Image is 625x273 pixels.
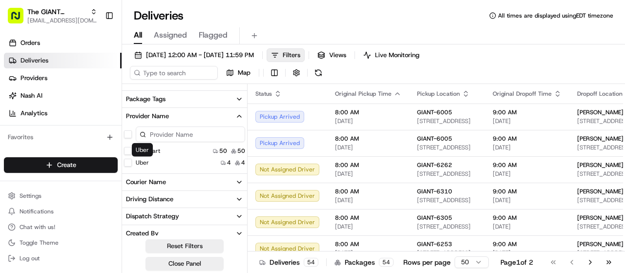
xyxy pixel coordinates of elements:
button: Create [4,157,118,173]
button: Refresh [312,66,325,80]
button: [DATE] 12:00 AM - [DATE] 11:59 PM [130,48,258,62]
h1: Deliveries [134,8,184,23]
span: 50 [237,147,245,155]
div: Start new chat [33,93,160,103]
span: [DATE] [335,249,401,257]
span: Pickup Location [417,90,460,98]
span: Notifications [20,208,54,215]
div: Provider Name [126,112,169,121]
button: The GIANT Company [27,7,86,17]
span: Pylon [97,165,118,172]
button: Dispatch Strategy [122,208,247,225]
span: Nash AI [21,91,42,100]
span: 8:00 AM [335,188,401,195]
span: 4 [227,159,231,167]
div: Uber [132,143,153,157]
span: GIANT-6005 [417,135,452,143]
span: Original Pickup Time [335,90,392,98]
span: [STREET_ADDRESS] [417,223,477,231]
p: Welcome 👋 [10,39,178,54]
div: 54 [304,258,318,267]
span: [STREET_ADDRESS] [417,144,477,151]
span: [STREET_ADDRESS] [417,170,477,178]
input: Provider Name [136,126,245,142]
span: Original Dropoff Time [493,90,552,98]
span: 8:00 AM [335,240,401,248]
button: The GIANT Company[EMAIL_ADDRESS][DOMAIN_NAME] [4,4,101,27]
span: [PERSON_NAME] [577,214,624,222]
button: Settings [4,189,118,203]
span: [DATE] [335,117,401,125]
span: Chat with us! [20,223,55,231]
span: [DATE] [335,223,401,231]
button: Live Monitoring [359,48,424,62]
button: Provider Name [122,108,247,125]
button: Reset Filters [146,239,224,253]
div: Package Tags [126,95,166,104]
span: [DATE] [493,170,562,178]
div: Created By [126,229,159,238]
div: 54 [379,258,394,267]
span: [PERSON_NAME] [577,240,624,248]
button: Chat with us! [4,220,118,234]
span: Knowledge Base [20,141,75,151]
span: All times are displayed using EDT timezone [498,12,613,20]
input: Clear [25,63,161,73]
div: 💻 [83,142,90,150]
button: Created By [122,225,247,242]
span: GIANT-6305 [417,214,452,222]
span: [PERSON_NAME] [577,135,624,143]
span: 8:00 AM [335,161,401,169]
button: Views [313,48,351,62]
span: [PERSON_NAME] [577,188,624,195]
img: 1736555255976-a54dd68f-1ca7-489b-9aae-adbdc363a1c4 [10,93,27,110]
span: Create [57,161,76,169]
span: [DATE] [493,144,562,151]
div: Courier Name [126,178,166,187]
span: [DATE] [335,170,401,178]
span: 9:00 AM [493,161,562,169]
span: Status [255,90,272,98]
button: Courier Name [122,174,247,190]
div: Favorites [4,129,118,145]
span: GIANT-6253 [417,240,452,248]
span: GIANT-6005 [417,108,452,116]
img: Nash [10,9,29,29]
span: 9:00 AM [493,240,562,248]
span: [DATE] [335,196,401,204]
span: Live Monitoring [375,51,419,60]
span: 9:00 AM [493,108,562,116]
span: Toggle Theme [20,239,59,247]
div: We're available if you need us! [33,103,124,110]
div: Dispatch Strategy [126,212,179,221]
button: [EMAIL_ADDRESS][DOMAIN_NAME] [27,17,97,24]
button: Close Panel [146,257,224,271]
a: Nash AI [4,88,122,104]
span: 9:00 AM [493,188,562,195]
span: 50 [219,147,227,155]
a: 📗Knowledge Base [6,137,79,155]
a: Analytics [4,105,122,121]
span: Assigned [154,29,187,41]
span: All [134,29,142,41]
span: [PERSON_NAME] [577,161,624,169]
button: Start new chat [166,96,178,107]
div: Driving Distance [126,195,173,204]
span: [STREET_ADDRESS] [417,117,477,125]
span: API Documentation [92,141,157,151]
span: Views [329,51,346,60]
button: Map [222,66,255,80]
button: Filters [267,48,305,62]
span: Deliveries [21,56,48,65]
label: Uber [136,159,149,167]
span: 8:00 AM [335,108,401,116]
button: Notifications [4,205,118,218]
span: Settings [20,192,42,200]
button: Package Tags [122,91,247,107]
span: Providers [21,74,47,83]
button: Driving Distance [122,191,247,208]
span: [DATE] [493,223,562,231]
span: [STREET_ADDRESS] [417,249,477,257]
